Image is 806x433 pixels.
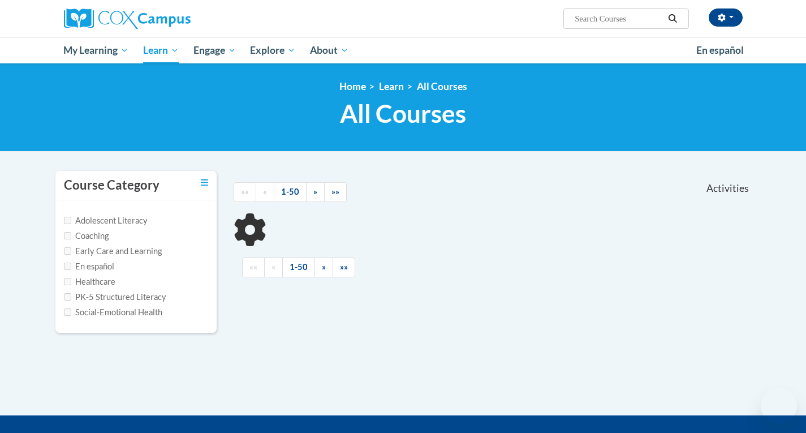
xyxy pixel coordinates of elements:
a: Learn [379,80,404,92]
label: En español [64,260,114,273]
label: Early Care and Learning [64,245,162,258]
span: «« [241,187,249,196]
span: About [310,44,348,57]
span: My Learning [63,44,128,57]
a: Next [314,258,333,277]
iframe: Button to launch messaging window [761,388,797,424]
span: Learn [143,44,179,57]
span: Explore [250,44,295,57]
a: Learn [136,37,186,63]
a: 1-50 [274,182,307,202]
label: Adolescent Literacy [64,215,148,227]
a: Begining [242,258,265,277]
button: Account Settings [709,8,743,27]
a: 1-50 [282,258,315,277]
h3: Course Category [64,177,160,194]
input: Checkbox for Options [64,247,71,255]
span: « [271,262,275,272]
a: Explore [243,37,303,63]
a: End [333,258,355,277]
img: Cox Campus [64,8,191,29]
span: All Courses [340,98,466,128]
a: End [324,182,347,202]
div: Main menu [47,37,760,63]
span: «« [249,262,257,272]
input: Checkbox for Options [64,308,71,316]
label: Social-Emotional Health [64,306,162,319]
label: Coaching [64,230,109,242]
span: « [263,187,267,196]
input: Checkbox for Options [64,217,71,224]
input: Search Courses [574,12,664,25]
a: My Learning [57,37,136,63]
button: Search [664,12,681,25]
span: » [322,262,326,272]
span: Activities [706,182,749,195]
a: Toggle collapse [201,177,208,189]
input: Checkbox for Options [64,263,71,270]
a: Begining [234,182,256,202]
span: »» [340,262,348,272]
input: Checkbox for Options [64,293,71,301]
span: »» [331,187,339,196]
a: Home [339,80,366,92]
a: All Courses [417,80,467,92]
span: Engage [193,44,236,57]
label: Healthcare [64,276,115,288]
input: Checkbox for Options [64,232,71,239]
a: Next [306,182,325,202]
a: Previous [264,258,283,277]
a: Previous [256,182,274,202]
span: » [313,187,317,196]
a: Engage [186,37,243,63]
label: PK-5 Structured Literacy [64,291,166,303]
input: Checkbox for Options [64,278,71,285]
a: About [303,37,356,63]
a: Cox Campus [64,8,279,29]
a: En español [689,38,751,62]
span: En español [696,44,744,56]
